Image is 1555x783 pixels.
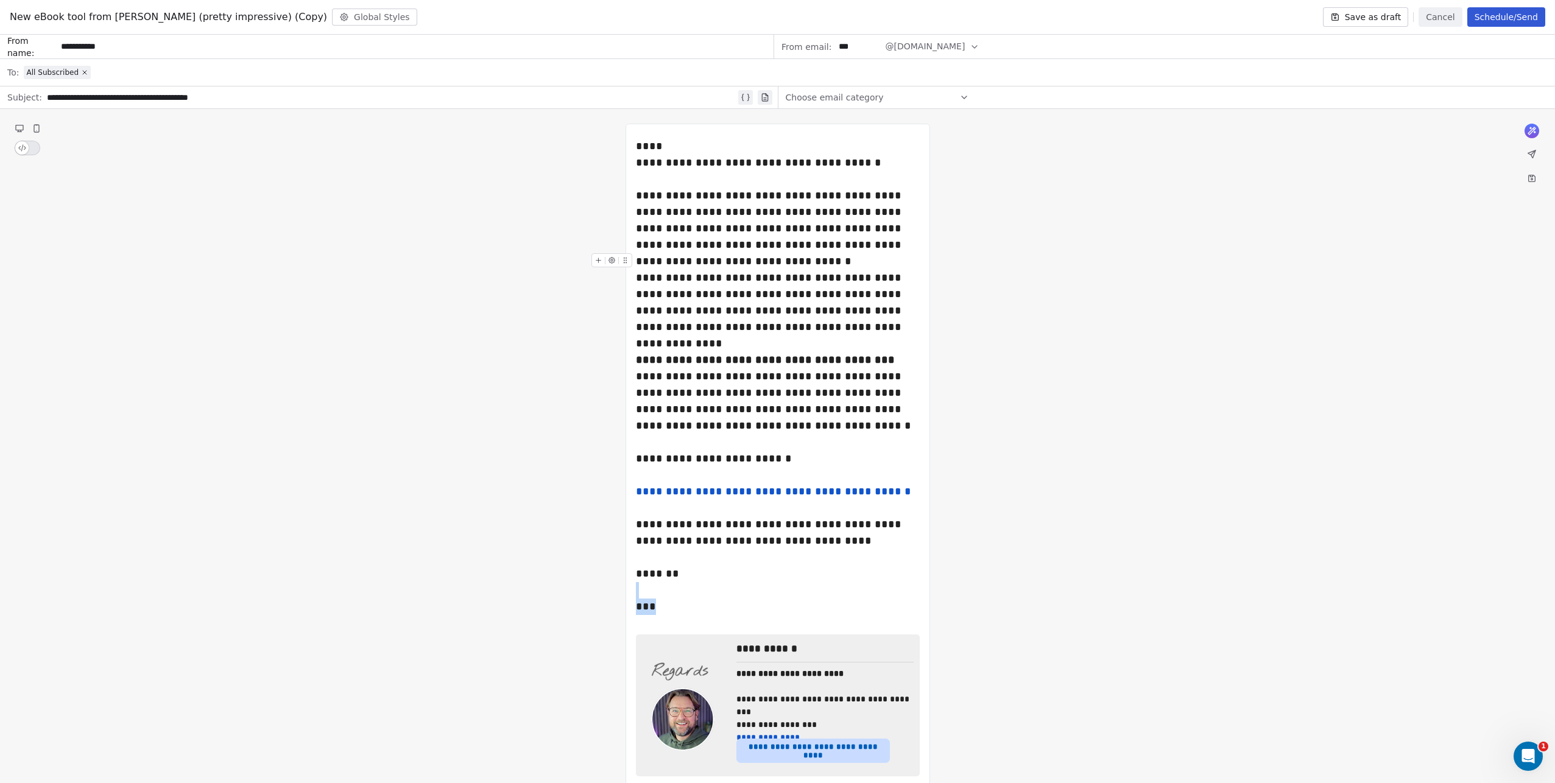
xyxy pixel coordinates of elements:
[7,91,42,107] span: Subject:
[1419,7,1462,27] button: Cancel
[7,66,19,79] span: To:
[7,35,56,59] span: From name:
[10,10,327,24] span: New eBook tool from [PERSON_NAME] (pretty impressive) (Copy)
[1514,742,1543,771] iframe: Intercom live chat
[332,9,417,26] button: Global Styles
[885,40,965,53] span: @[DOMAIN_NAME]
[26,68,79,77] span: All Subscribed
[1539,742,1548,751] span: 1
[1467,7,1545,27] button: Schedule/Send
[781,41,831,53] span: From email:
[786,91,884,104] span: Choose email category
[1323,7,1409,27] button: Save as draft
